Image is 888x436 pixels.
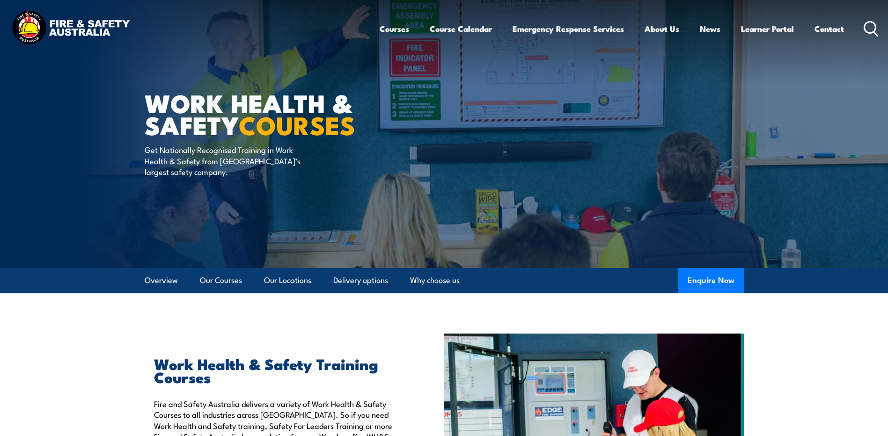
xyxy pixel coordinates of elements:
[333,268,388,293] a: Delivery options
[513,16,624,41] a: Emergency Response Services
[700,16,720,41] a: News
[410,268,460,293] a: Why choose us
[741,16,794,41] a: Learner Portal
[145,268,178,293] a: Overview
[200,268,242,293] a: Our Courses
[145,92,376,135] h1: Work Health & Safety
[815,16,844,41] a: Contact
[380,16,409,41] a: Courses
[239,105,355,144] strong: COURSES
[678,268,744,293] button: Enquire Now
[264,268,311,293] a: Our Locations
[645,16,679,41] a: About Us
[430,16,492,41] a: Course Calendar
[154,357,401,383] h2: Work Health & Safety Training Courses
[145,144,316,177] p: Get Nationally Recognised Training in Work Health & Safety from [GEOGRAPHIC_DATA]’s largest safet...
